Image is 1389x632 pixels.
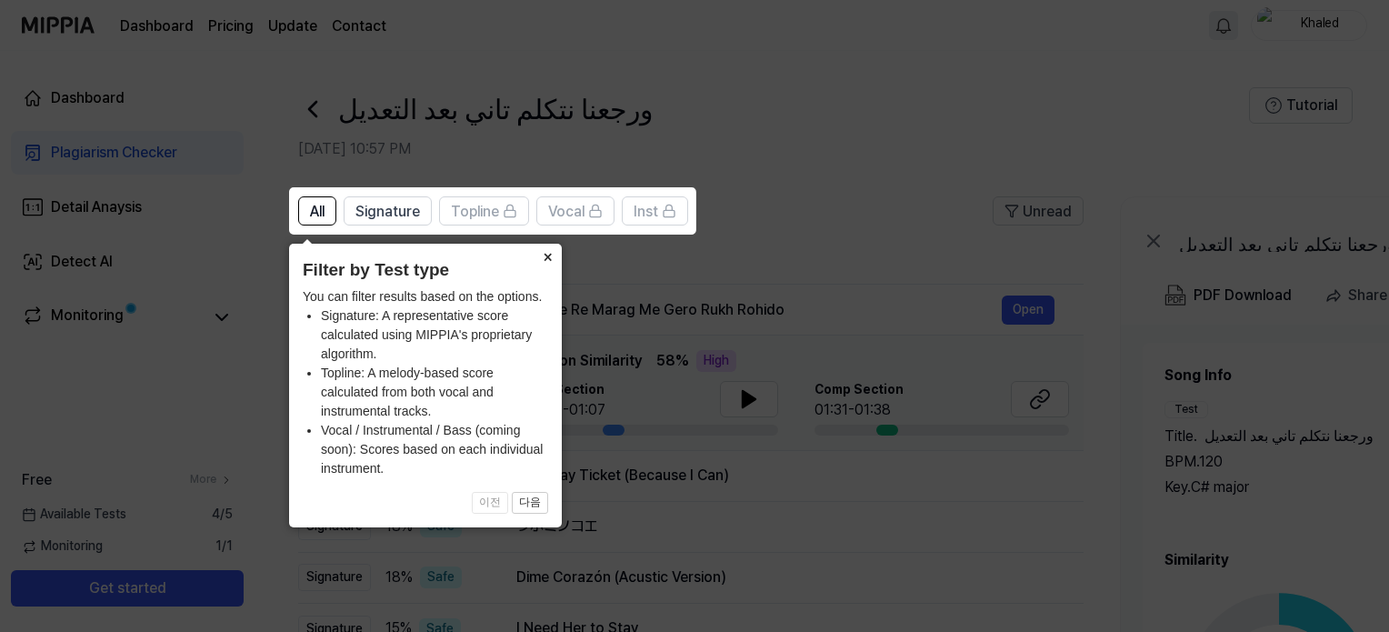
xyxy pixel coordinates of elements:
header: Filter by Test type [303,257,548,284]
button: Topline [439,196,529,226]
span: Vocal [548,201,585,223]
button: Signature [344,196,432,226]
button: Inst [622,196,688,226]
div: You can filter results based on the options. [303,287,548,478]
button: Close [533,244,562,269]
span: Inst [634,201,658,223]
button: All [298,196,336,226]
li: Topline: A melody-based score calculated from both vocal and instrumental tracks. [321,364,548,421]
li: Vocal / Instrumental / Bass (coming soon): Scores based on each individual instrument. [321,421,548,478]
span: Signature [355,201,420,223]
button: Vocal [536,196,615,226]
button: 다음 [512,492,548,514]
li: Signature: A representative score calculated using MIPPIA's proprietary algorithm. [321,306,548,364]
span: Topline [451,201,499,223]
span: All [310,201,325,223]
